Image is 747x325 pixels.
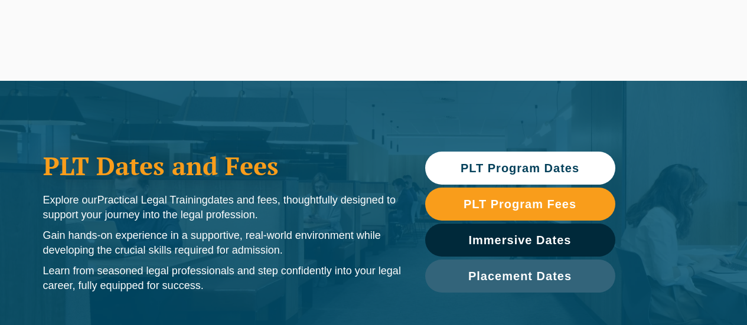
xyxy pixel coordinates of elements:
span: PLT Program Fees [464,198,576,210]
span: Practical Legal Training [97,194,208,206]
span: Immersive Dates [469,234,572,246]
a: PLT Program Fees [425,188,615,221]
span: PLT Program Dates [461,162,579,174]
a: Immersive Dates [425,224,615,257]
a: Placement Dates [425,260,615,293]
p: Gain hands-on experience in a supportive, real-world environment while developing the crucial ski... [43,228,402,258]
a: PLT Program Dates [425,152,615,185]
h1: PLT Dates and Fees [43,151,402,180]
p: Learn from seasoned legal professionals and step confidently into your legal career, fully equipp... [43,264,402,293]
p: Explore our dates and fees, thoughtfully designed to support your journey into the legal profession. [43,193,402,222]
span: Placement Dates [468,270,572,282]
